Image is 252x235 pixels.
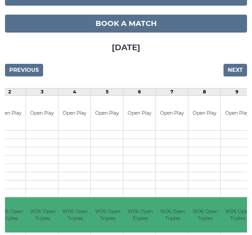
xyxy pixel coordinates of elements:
[91,197,124,232] td: W06 Open Triples
[123,197,157,232] td: W06 Open Triples
[26,96,58,131] td: Open Play
[58,197,92,232] td: W06 Open Triples
[223,64,247,76] input: Next
[58,88,91,95] td: 4
[123,88,156,95] td: 6
[91,96,123,131] td: Open Play
[188,88,221,95] td: 8
[123,96,156,131] td: Open Play
[156,96,188,131] td: Open Play
[91,88,123,95] td: 5
[5,64,43,76] input: Previous
[26,88,58,95] td: 3
[26,197,59,232] td: W06 Open Triples
[188,96,220,131] td: Open Play
[58,96,91,131] td: Open Play
[5,15,247,33] a: Book a match
[188,197,222,232] td: W06 Open Triples
[156,88,188,95] td: 7
[5,33,247,60] h3: [DATE]
[156,197,189,232] td: W06 Open Triples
